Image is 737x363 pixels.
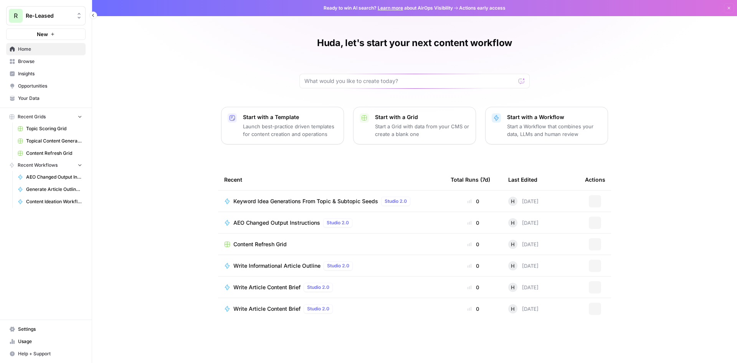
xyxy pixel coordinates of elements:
span: Home [18,46,82,53]
p: Launch best-practice driven templates for content creation and operations [243,123,337,138]
span: Opportunities [18,83,82,90]
span: Help + Support [18,350,82,357]
div: 0 [451,283,496,291]
a: Topical Content Generation Grid [14,135,86,147]
span: H [511,262,515,270]
span: Topic Scoring Grid [26,125,82,132]
a: Content Ideation Workflow [14,196,86,208]
span: H [511,219,515,227]
span: New [37,30,48,38]
div: [DATE] [508,304,539,313]
div: 0 [451,219,496,227]
span: Recent Workflows [18,162,58,169]
p: Start a Grid with data from your CMS or create a blank one [375,123,469,138]
div: [DATE] [508,283,539,292]
a: Topic Scoring Grid [14,123,86,135]
button: Start with a TemplateLaunch best-practice driven templates for content creation and operations [221,107,344,144]
button: Help + Support [6,348,86,360]
span: Studio 2.0 [327,262,349,269]
p: Start with a Grid [375,113,469,121]
span: Write Informational Article Outline [233,262,321,270]
div: [DATE] [508,197,539,206]
span: Generate Article Outline + Deep Research [26,186,82,193]
a: Write Article Content BriefStudio 2.0 [224,304,438,313]
a: Usage [6,335,86,348]
div: Total Runs (7d) [451,169,490,190]
a: Opportunities [6,80,86,92]
div: 0 [451,197,496,205]
span: Studio 2.0 [307,305,329,312]
a: Content Refresh Grid [14,147,86,159]
span: Write Article Content Brief [233,305,301,313]
span: Content Ideation Workflow [26,198,82,205]
span: Insights [18,70,82,77]
button: Start with a GridStart a Grid with data from your CMS or create a blank one [353,107,476,144]
a: Browse [6,55,86,68]
a: Home [6,43,86,55]
span: H [511,283,515,291]
p: Start with a Workflow [507,113,601,121]
div: 0 [451,240,496,248]
p: Start a Workflow that combines your data, LLMs and human review [507,123,601,138]
span: AEO Changed Output Instructions [26,174,82,181]
span: Studio 2.0 [327,219,349,226]
a: Insights [6,68,86,80]
button: New [6,28,86,40]
a: Generate Article Outline + Deep Research [14,183,86,196]
button: Workspace: Re-Leased [6,6,86,25]
a: Content Refresh Grid [224,240,438,248]
a: Write Informational Article OutlineStudio 2.0 [224,261,438,270]
div: Actions [585,169,605,190]
div: [DATE] [508,240,539,249]
span: H [511,305,515,313]
span: H [511,240,515,248]
span: Studio 2.0 [385,198,407,205]
span: Re-Leased [26,12,72,20]
span: Your Data [18,95,82,102]
a: Keyword Idea Generations From Topic & Subtopic SeedsStudio 2.0 [224,197,438,206]
span: Recent Grids [18,113,46,120]
a: Your Data [6,92,86,104]
input: What would you like to create today? [304,77,516,85]
p: Start with a Template [243,113,337,121]
span: Content Refresh Grid [233,240,287,248]
span: Write Article Content Brief [233,283,301,291]
span: Content Refresh Grid [26,150,82,157]
h1: Huda, let's start your next content workflow [317,37,512,49]
a: Settings [6,323,86,335]
div: [DATE] [508,218,539,227]
a: AEO Changed Output InstructionsStudio 2.0 [224,218,438,227]
span: R [14,11,18,20]
a: Write Article Content BriefStudio 2.0 [224,283,438,292]
span: Usage [18,338,82,345]
button: Recent Workflows [6,159,86,171]
div: 0 [451,262,496,270]
button: Recent Grids [6,111,86,123]
button: Start with a WorkflowStart a Workflow that combines your data, LLMs and human review [485,107,608,144]
span: Ready to win AI search? about AirOps Visibility [324,5,453,12]
span: Browse [18,58,82,65]
a: Learn more [378,5,403,11]
span: Keyword Idea Generations From Topic & Subtopic Seeds [233,197,378,205]
div: Last Edited [508,169,537,190]
div: 0 [451,305,496,313]
span: H [511,197,515,205]
div: Recent [224,169,438,190]
span: Settings [18,326,82,333]
span: AEO Changed Output Instructions [233,219,320,227]
span: Topical Content Generation Grid [26,138,82,144]
div: [DATE] [508,261,539,270]
span: Studio 2.0 [307,284,329,291]
a: AEO Changed Output Instructions [14,171,86,183]
span: Actions early access [459,5,506,12]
